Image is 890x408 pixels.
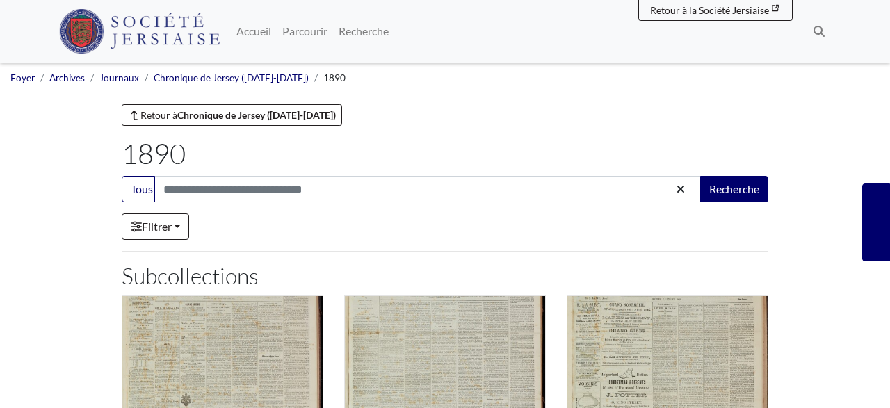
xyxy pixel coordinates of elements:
[862,183,890,261] a: Souhaitez-vous faire part de vos commentaires?
[122,213,189,240] a: Filtrer
[154,176,702,202] input: Chercher dans cette collection...
[323,72,346,83] span: 1890
[59,9,220,54] img: Société Jersiaise
[333,17,394,45] a: Recherche
[154,72,309,83] a: Chronique de Jersey ([DATE]-[DATE])
[231,17,277,45] a: Accueil
[177,109,336,121] strong: Chronique de Jersey ([DATE]-[DATE])
[10,72,35,83] a: Foyer
[122,263,768,289] h2: Subcollections
[650,4,769,16] span: Retour à la Société Jersiaise
[700,176,768,202] button: Recherche
[122,176,155,202] button: Tous
[59,6,220,57] a: Logo de la Société Jersiaise
[49,72,85,83] a: Archives
[99,72,139,83] a: Journaux
[122,137,768,170] h1: 1890
[277,17,333,45] a: Parcourir
[122,104,342,126] a: Retour àChronique de Jersey ([DATE]-[DATE])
